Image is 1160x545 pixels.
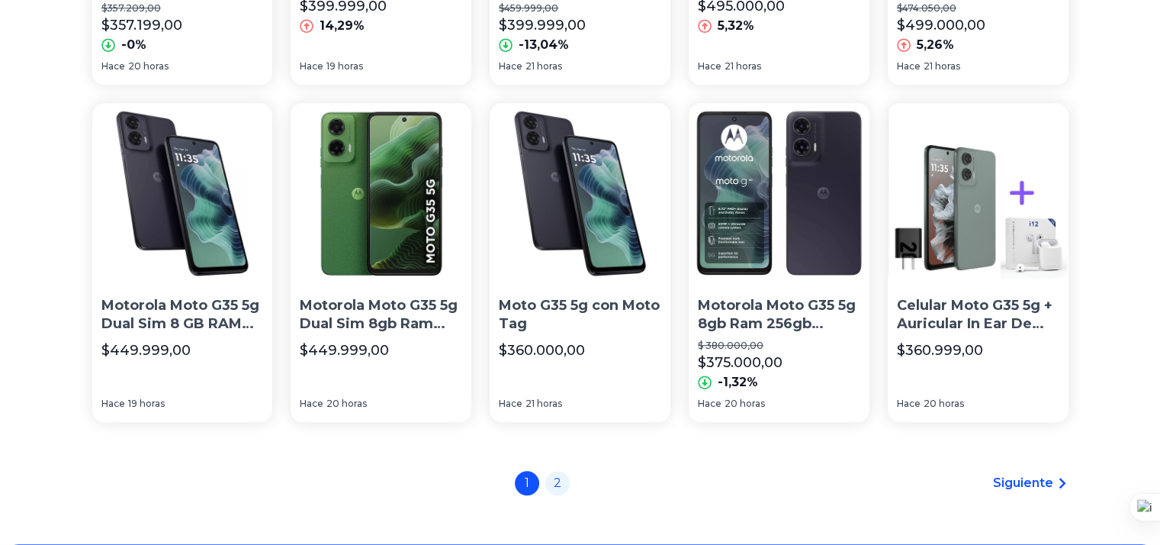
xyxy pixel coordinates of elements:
font: -0% [121,37,146,52]
font: -1,32% [718,375,758,389]
font: 20 horas [326,398,367,409]
a: Motorola Moto G35 5g 8gb Ram 256gb MemoriaMotorola Moto G35 5g 8gb Ram 256gb Memoria$ 380.000,00$... [689,103,869,422]
font: $449.999,00 [101,342,191,359]
img: Motorola Moto G35 5g Dual Sim 8gb Ram 256gb Interno [291,103,471,284]
font: $375.000,00 [698,354,782,371]
img: Motorola Moto G35 5g 8gb Ram 256gb Memoria [689,103,869,284]
a: Celular Moto G35 5g + Auricular In Ear De Regalo!Celular Moto G35 5g + Auricular In Ear De Regalo... [888,103,1068,422]
font: $ 380.000,00 [698,340,763,351]
font: $360.999,00 [897,342,983,359]
a: Motorola Moto G35 5g Dual Sim 8 GB RAM 256 GB Negro MedianocheMotorola Moto G35 5g Dual Sim 8 GB ... [92,103,273,422]
a: 2 [545,471,570,495]
font: 5,26% [917,37,954,52]
img: Celular Moto G35 5g + Auricular In Ear De Regalo! [888,103,1068,284]
font: -13,04% [519,37,569,52]
font: $449.999,00 [300,342,389,359]
font: 21 horas [525,398,562,409]
font: $360.000,00 [499,342,585,359]
font: 14,29% [320,18,365,33]
font: 20 horas [924,398,964,409]
font: Celular Moto G35 5g + Auricular In Ear De Regalo! [897,297,1052,352]
font: Motorola Moto G35 5g 8gb Ram 256gb Memoria [698,297,856,352]
a: Siguiente [993,474,1068,492]
font: 19 horas [128,398,165,409]
font: 21 horas [525,60,562,72]
font: $459.999,00 [499,2,558,14]
font: 21 horas [924,60,960,72]
font: Moto G35 5g con Moto Tag [499,297,660,333]
a: Moto G35 5g con Moto TagMoto G35 5g con Moto Tag$360.000,00Hace21 horas [490,103,670,422]
font: Hace [499,60,522,72]
font: Hace [101,398,125,409]
img: Motorola Moto G35 5g Dual Sim 8 GB RAM 256 GB Negro Medianoche [92,103,273,284]
font: Hace [499,398,522,409]
font: Hace [300,398,323,409]
font: 20 horas [128,60,169,72]
font: $357.209,00 [101,2,161,14]
font: 2 [554,476,561,490]
font: Hace [698,398,721,409]
font: Siguiente [993,476,1053,490]
font: $399.999,00 [499,17,586,34]
font: $357.199,00 [101,17,182,34]
img: Moto G35 5g con Moto Tag [490,103,670,284]
font: 20 horas [725,398,765,409]
font: Hace [897,398,921,409]
font: Hace [300,60,323,72]
font: Motorola Moto G35 5g Dual Sim 8gb Ram 256gb Interno [300,297,458,352]
font: $474.050,00 [897,2,956,14]
font: 19 horas [326,60,363,72]
font: 5,32% [718,18,754,33]
font: $499.000,00 [897,17,985,34]
font: 21 horas [725,60,761,72]
font: Hace [698,60,721,72]
a: Motorola Moto G35 5g Dual Sim 8gb Ram 256gb InternoMotorola Moto G35 5g Dual Sim 8gb Ram 256gb In... [291,103,471,422]
font: Hace [897,60,921,72]
font: Motorola Moto G35 5g Dual Sim 8 GB RAM 256 GB Negro Medianoche [101,297,259,370]
font: Hace [101,60,125,72]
